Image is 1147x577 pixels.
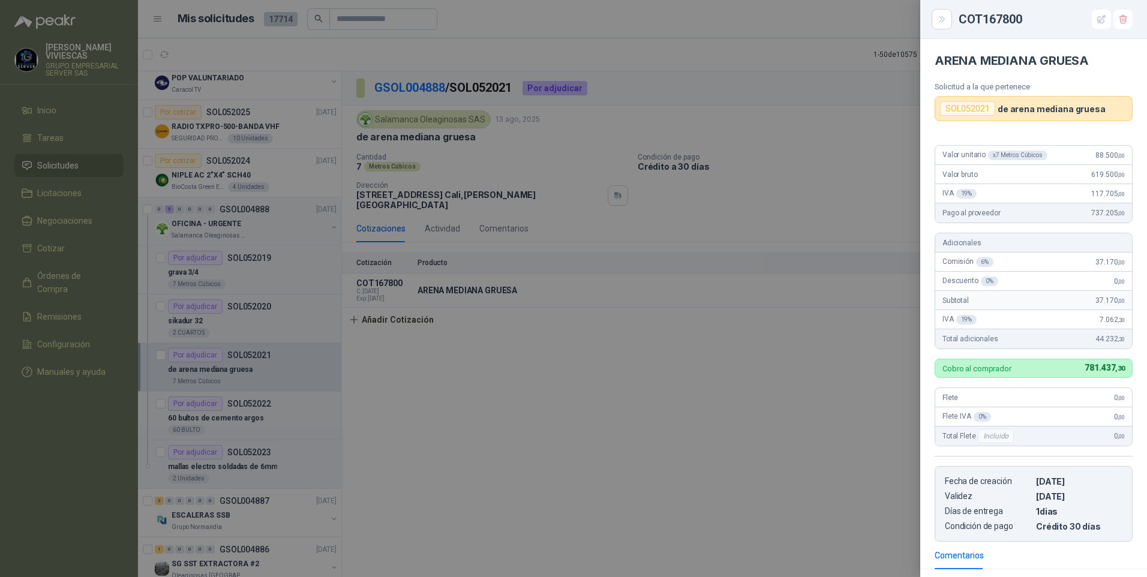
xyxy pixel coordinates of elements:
[1036,521,1122,531] p: Crédito 30 días
[942,257,993,267] span: Comisión
[935,233,1132,253] div: Adicionales
[935,82,1133,91] p: Solicitud a la que pertenece
[942,209,1001,217] span: Pago al proveedor
[1118,395,1125,401] span: ,00
[1118,317,1125,323] span: ,30
[942,365,1011,372] p: Cobro al comprador
[942,170,977,179] span: Valor bruto
[935,53,1133,68] h4: ARENA MEDIANA GRUESA
[1114,432,1125,440] span: 0
[1100,315,1125,324] span: 7.062
[1118,336,1125,342] span: ,30
[945,476,1031,486] p: Fecha de creación
[942,296,969,305] span: Subtotal
[1085,363,1125,372] span: 781.437
[1118,191,1125,197] span: ,00
[956,315,977,324] div: 19 %
[942,315,977,324] span: IVA
[1095,296,1125,305] span: 37.170
[945,521,1031,531] p: Condición de pago
[1091,209,1125,217] span: 737.205
[1118,278,1125,285] span: ,00
[978,429,1014,443] div: Incluido
[1118,414,1125,420] span: ,00
[1036,506,1122,516] p: 1 dias
[988,151,1047,160] div: x 7 Metros Cúbicos
[1114,393,1125,402] span: 0
[1114,277,1125,286] span: 0
[1118,259,1125,266] span: ,00
[956,189,977,199] div: 19 %
[1118,172,1125,178] span: ,00
[1118,297,1125,304] span: ,00
[1115,365,1125,372] span: ,30
[935,329,1132,348] div: Total adicionales
[945,506,1031,516] p: Días de entrega
[981,277,998,286] div: 0 %
[1114,413,1125,421] span: 0
[1095,151,1125,160] span: 88.500
[942,189,977,199] span: IVA
[1118,210,1125,217] span: ,00
[1091,190,1125,198] span: 117.705
[935,549,984,562] div: Comentarios
[974,412,991,422] div: 0 %
[1095,335,1125,343] span: 44.232
[1091,170,1125,179] span: 619.500
[942,393,958,402] span: Flete
[1118,433,1125,440] span: ,00
[1036,476,1122,486] p: [DATE]
[1095,258,1125,266] span: 37.170
[1036,491,1122,501] p: [DATE]
[935,12,949,26] button: Close
[942,277,998,286] span: Descuento
[998,104,1106,114] p: de arena mediana gruesa
[945,491,1031,501] p: Validez
[942,412,991,422] span: Flete IVA
[976,257,993,267] div: 6 %
[959,10,1133,29] div: COT167800
[942,429,1016,443] span: Total Flete
[942,151,1047,160] span: Valor unitario
[940,101,995,116] div: SOL052021
[1118,152,1125,159] span: ,00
